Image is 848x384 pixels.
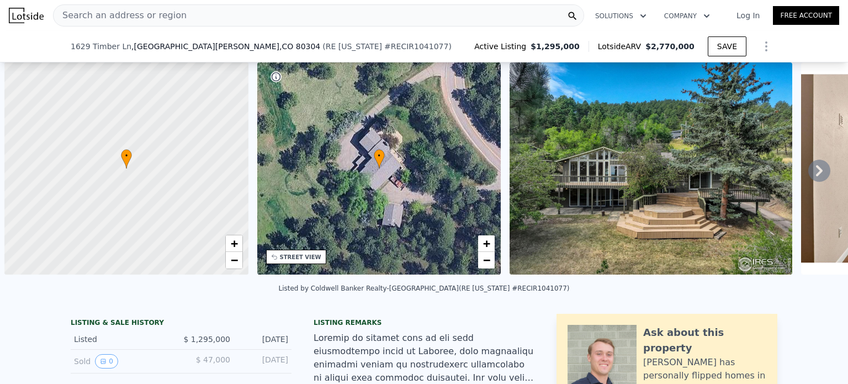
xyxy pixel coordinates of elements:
a: Free Account [773,6,839,25]
span: RE [US_STATE] [326,42,382,51]
div: [DATE] [239,354,288,369]
span: Active Listing [474,41,531,52]
span: $ 1,295,000 [183,335,230,344]
span: , [GEOGRAPHIC_DATA][PERSON_NAME] [131,41,320,52]
div: Sold [74,354,172,369]
span: $ 47,000 [196,355,230,364]
button: Show Options [755,35,777,57]
a: Zoom in [226,235,242,252]
div: [DATE] [239,334,288,345]
span: + [483,236,490,250]
span: Lotside ARV [598,41,645,52]
span: • [121,151,132,161]
span: − [483,253,490,267]
div: ( ) [322,41,452,52]
div: • [121,149,132,169]
img: Lotside [9,8,44,23]
span: $1,295,000 [531,41,580,52]
a: Zoom out [478,252,495,269]
span: # RECIR1041077 [384,42,448,51]
a: Zoom out [226,252,242,269]
div: Listed [74,334,172,345]
div: STREET VIEW [280,253,321,261]
span: $2,770,000 [645,42,695,51]
button: View historical data [95,354,118,369]
span: + [230,236,237,250]
button: Company [655,6,719,26]
div: • [374,149,385,169]
div: Ask about this property [643,325,766,356]
div: Listing remarks [314,318,534,327]
span: Search an address or region [54,9,187,22]
img: Sale: 167409034 Parcel: 7541165 [510,62,792,275]
button: SAVE [708,36,746,56]
a: Log In [723,10,773,21]
button: Solutions [586,6,655,26]
div: Listed by Coldwell Banker Realty-[GEOGRAPHIC_DATA] (RE [US_STATE] #RECIR1041077) [278,285,569,292]
span: − [230,253,237,267]
div: LISTING & SALE HISTORY [71,318,291,329]
span: , CO 80304 [279,42,320,51]
span: 1629 Timber Ln [71,41,131,52]
a: Zoom in [478,235,495,252]
span: • [374,151,385,161]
